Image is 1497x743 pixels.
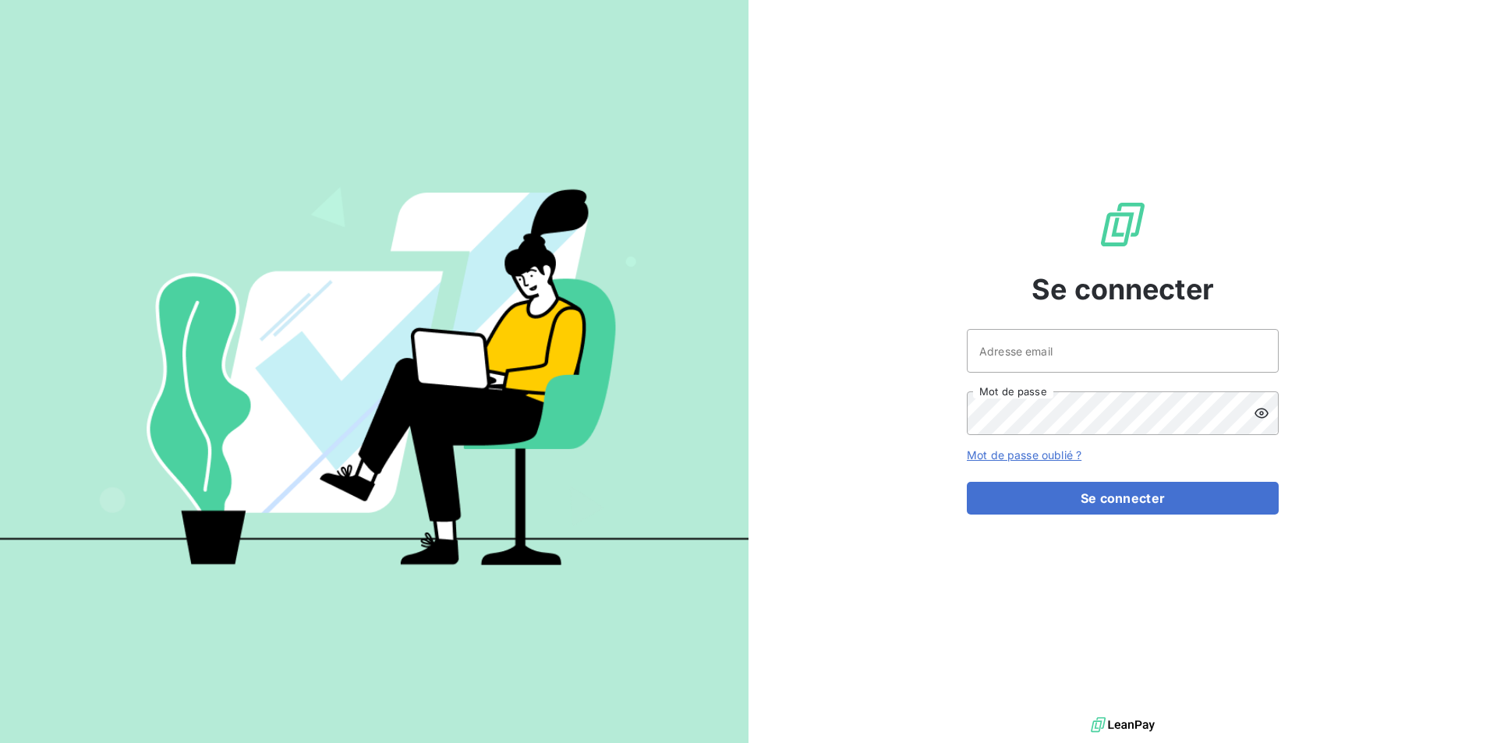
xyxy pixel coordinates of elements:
[1032,268,1214,310] span: Se connecter
[967,448,1081,462] a: Mot de passe oublié ?
[1098,200,1148,249] img: Logo LeanPay
[967,329,1279,373] input: placeholder
[967,482,1279,515] button: Se connecter
[1091,713,1155,737] img: logo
